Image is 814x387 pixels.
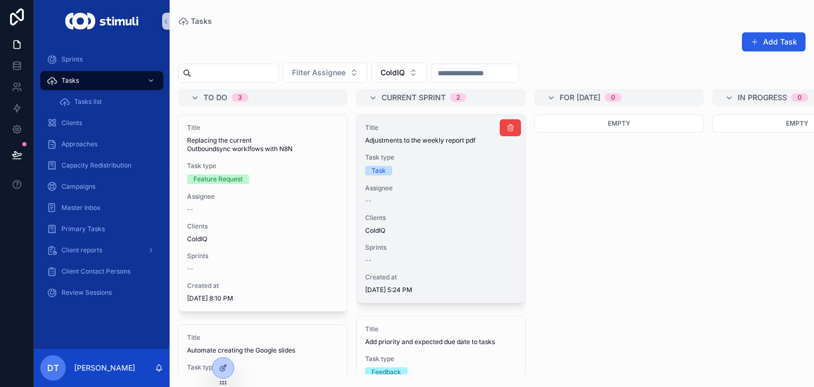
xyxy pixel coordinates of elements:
span: ColdIQ [381,67,405,78]
span: Campaigns [61,182,95,191]
span: Created at [365,273,517,282]
p: [PERSON_NAME] [74,363,135,373]
span: -- [365,197,371,205]
a: Clients [40,113,163,133]
span: Task type [187,363,339,372]
span: Clients [365,214,517,222]
span: Approaches [61,140,98,148]
span: -- [187,265,193,273]
span: Review Sessions [61,288,112,297]
span: Client reports [61,246,102,254]
span: [DATE] 5:24 PM [365,286,517,294]
span: Assignee [187,192,339,201]
button: Add Task [742,32,806,51]
span: -- [365,256,371,265]
a: Sprints [40,50,163,69]
a: Tasks [178,16,212,27]
span: Replacing the current Outboundsync worklfows with N8N [187,136,339,153]
div: Feedback [371,367,401,377]
span: ColdIQ [187,235,207,243]
span: Clients [61,119,82,127]
span: Tasks [191,16,212,27]
span: Created at [187,282,339,290]
span: Task type [187,162,339,170]
button: Select Button [371,63,427,83]
span: Primary Tasks [61,225,105,233]
span: Clients [187,222,339,231]
a: Primary Tasks [40,219,163,239]
span: ColdIQ [365,226,385,235]
div: Feature Request [193,174,243,184]
span: Tasks [61,76,79,85]
div: 0 [798,93,802,102]
span: Filter Assignee [292,67,346,78]
a: Campaigns [40,177,163,196]
span: -- [187,205,193,214]
span: Title [365,124,517,132]
span: Title [187,124,339,132]
a: Approaches [40,135,163,154]
span: To do [203,92,227,103]
a: Master Inbox [40,198,163,217]
a: Review Sessions [40,283,163,302]
img: App logo [65,13,138,30]
span: Empty [786,119,808,127]
a: Tasks list [53,92,163,111]
button: Select Button [283,63,367,83]
span: Assignee [365,184,517,192]
span: Automate creating the Google slides [187,346,339,355]
span: Task type [365,153,517,162]
span: DT [47,362,59,374]
div: scrollable content [34,42,170,316]
span: Master Inbox [61,204,101,212]
a: Tasks [40,71,163,90]
span: Add priority and expected due date to tasks [365,338,517,346]
span: Client Contact Persons [61,267,130,276]
span: Empty [608,119,630,127]
span: Title [365,325,517,333]
span: Task type [365,355,517,363]
a: TitleReplacing the current Outboundsync worklfows with N8NTask typeFeature RequestAssignee--Clien... [178,115,348,312]
a: Client reports [40,241,163,260]
a: Client Contact Persons [40,262,163,281]
a: Capacity Redistribution [40,156,163,175]
span: Sprints [365,243,517,252]
span: Capacity Redistribution [61,161,131,170]
div: 0 [611,93,615,102]
span: For [DATE] [560,92,600,103]
div: 3 [238,93,242,102]
span: Current sprint [382,92,446,103]
div: 2 [456,93,460,102]
a: TitleAdjustments to the weekly report pdfTask typeTaskAssignee--ClientsColdIQSprints--Created at[... [356,115,526,303]
span: Sprints [61,55,83,64]
span: Tasks list [74,98,102,106]
span: Adjustments to the weekly report pdf [365,136,517,145]
span: [DATE] 8:10 PM [187,294,339,303]
span: Sprints [187,252,339,260]
span: Title [187,333,339,342]
span: In progress [738,92,787,103]
div: Task [371,166,386,175]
